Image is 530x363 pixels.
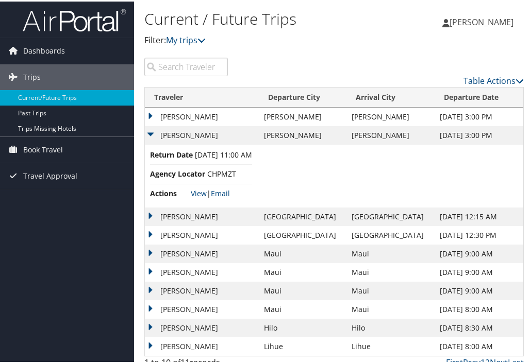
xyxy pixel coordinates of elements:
span: Travel Approval [23,162,77,187]
span: [DATE] 11:00 AM [195,148,252,158]
td: [PERSON_NAME] [346,106,434,125]
td: [PERSON_NAME] [145,243,259,262]
td: [PERSON_NAME] [145,106,259,125]
td: [PERSON_NAME] [259,125,346,143]
th: Departure Date: activate to sort column descending [435,86,523,106]
span: Actions [150,186,189,198]
a: Table Actions [463,74,524,85]
td: [DATE] 3:00 PM [435,125,523,143]
td: Maui [259,243,346,262]
td: Maui [346,262,434,280]
td: Maui [259,299,346,317]
span: Dashboards [23,37,65,62]
td: [DATE] 12:15 AM [435,206,523,224]
a: Email [211,187,230,197]
td: [PERSON_NAME] [145,206,259,224]
td: Maui [346,243,434,262]
span: Book Travel [23,135,63,161]
a: [PERSON_NAME] [442,5,524,36]
td: [GEOGRAPHIC_DATA] [346,224,434,243]
td: [DATE] 8:30 AM [435,317,523,336]
td: [DATE] 12:30 PM [435,224,523,243]
td: [PERSON_NAME] [259,106,346,125]
td: [GEOGRAPHIC_DATA] [259,206,346,224]
td: [DATE] 9:00 AM [435,280,523,299]
th: Traveler: activate to sort column ascending [145,86,259,106]
p: Filter: [144,32,397,46]
td: Lihue [346,336,434,354]
span: Return Date [150,148,193,159]
a: View [191,187,207,197]
td: Maui [346,280,434,299]
td: [DATE] 9:00 AM [435,262,523,280]
td: [PERSON_NAME] [145,125,259,143]
td: Hilo [259,317,346,336]
td: Maui [346,299,434,317]
td: [PERSON_NAME] [145,280,259,299]
td: [PERSON_NAME] [346,125,434,143]
th: Departure City: activate to sort column ascending [259,86,346,106]
td: [PERSON_NAME] [145,262,259,280]
td: [GEOGRAPHIC_DATA] [259,224,346,243]
td: [PERSON_NAME] [145,299,259,317]
td: [DATE] 8:00 AM [435,336,523,354]
td: Lihue [259,336,346,354]
span: Agency Locator [150,167,205,178]
td: [DATE] 8:00 AM [435,299,523,317]
span: Trips [23,63,41,89]
td: [PERSON_NAME] [145,336,259,354]
img: airportal-logo.png [23,7,126,31]
th: Arrival City: activate to sort column ascending [346,86,434,106]
a: My trips [166,33,206,44]
td: [PERSON_NAME] [145,224,259,243]
span: | [191,187,230,197]
td: [DATE] 9:00 AM [435,243,523,262]
td: Maui [259,262,346,280]
td: Maui [259,280,346,299]
td: [GEOGRAPHIC_DATA] [346,206,434,224]
td: [DATE] 3:00 PM [435,106,523,125]
h1: Current / Future Trips [144,7,397,28]
td: [PERSON_NAME] [145,317,259,336]
input: Search Traveler or Arrival City [144,56,228,75]
td: Hilo [346,317,434,336]
span: [PERSON_NAME] [450,15,514,26]
span: CHPMZT [207,167,236,177]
